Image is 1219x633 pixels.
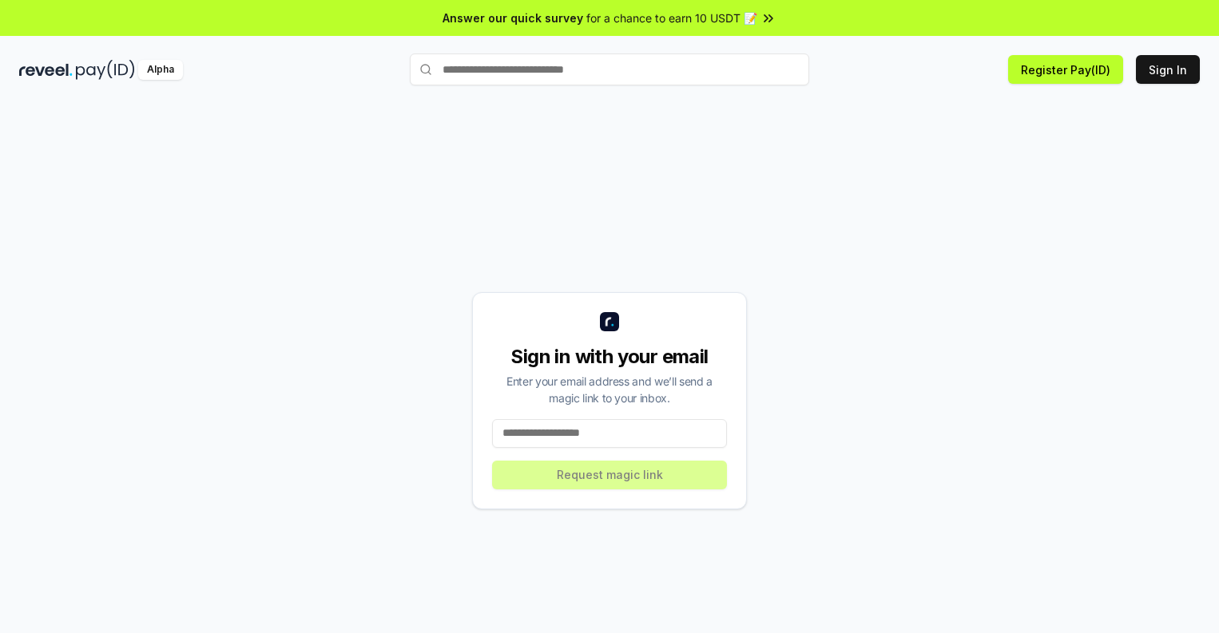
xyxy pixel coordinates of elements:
button: Register Pay(ID) [1008,55,1123,84]
span: for a chance to earn 10 USDT 📝 [586,10,757,26]
span: Answer our quick survey [443,10,583,26]
img: reveel_dark [19,60,73,80]
img: logo_small [600,312,619,331]
div: Enter your email address and we’ll send a magic link to your inbox. [492,373,727,406]
div: Sign in with your email [492,344,727,370]
button: Sign In [1136,55,1200,84]
div: Alpha [138,60,183,80]
img: pay_id [76,60,135,80]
